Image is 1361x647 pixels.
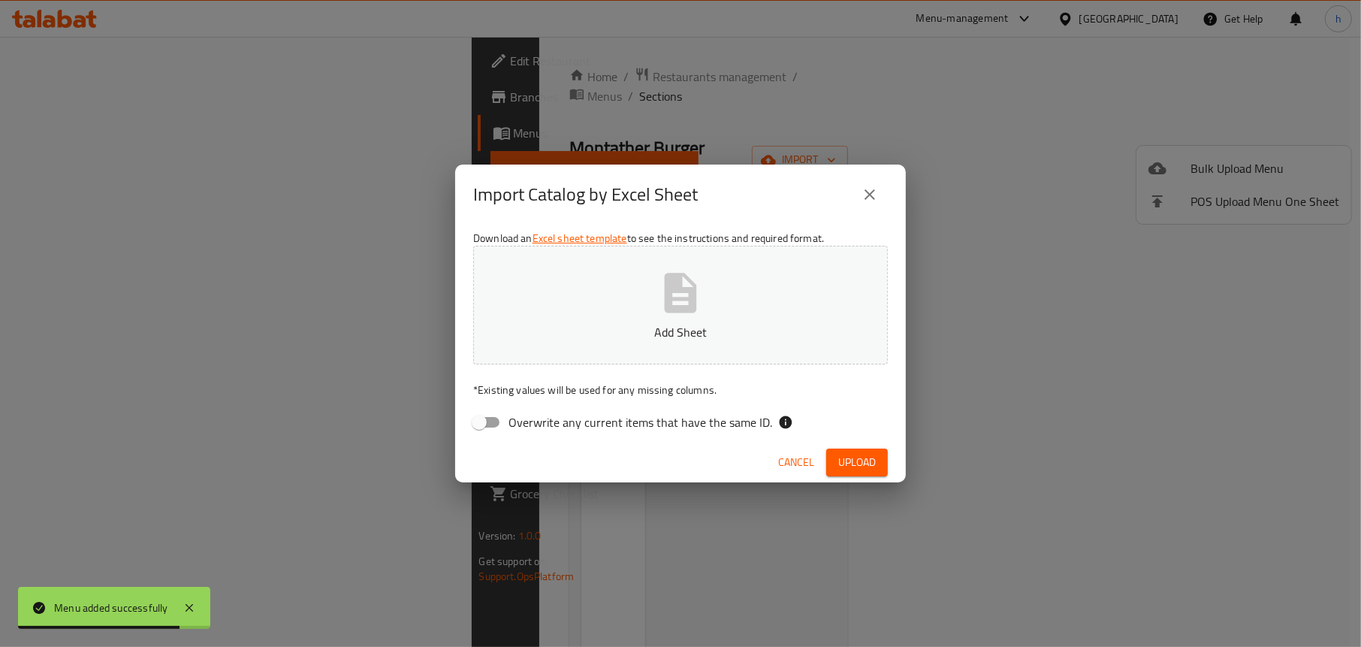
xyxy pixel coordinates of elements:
[852,177,888,213] button: close
[508,413,772,431] span: Overwrite any current items that have the same ID.
[473,246,888,364] button: Add Sheet
[455,225,906,443] div: Download an to see the instructions and required format.
[496,323,865,341] p: Add Sheet
[838,453,876,472] span: Upload
[54,600,168,616] div: Menu added successfully
[772,449,820,476] button: Cancel
[826,449,888,476] button: Upload
[473,382,888,398] p: Existing values will be used for any missing columns.
[778,453,814,472] span: Cancel
[778,415,793,430] svg: If the overwrite option isn't selected, then the items that match an existing ID will be ignored ...
[473,183,698,207] h2: Import Catalog by Excel Sheet
[533,228,627,248] a: Excel sheet template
